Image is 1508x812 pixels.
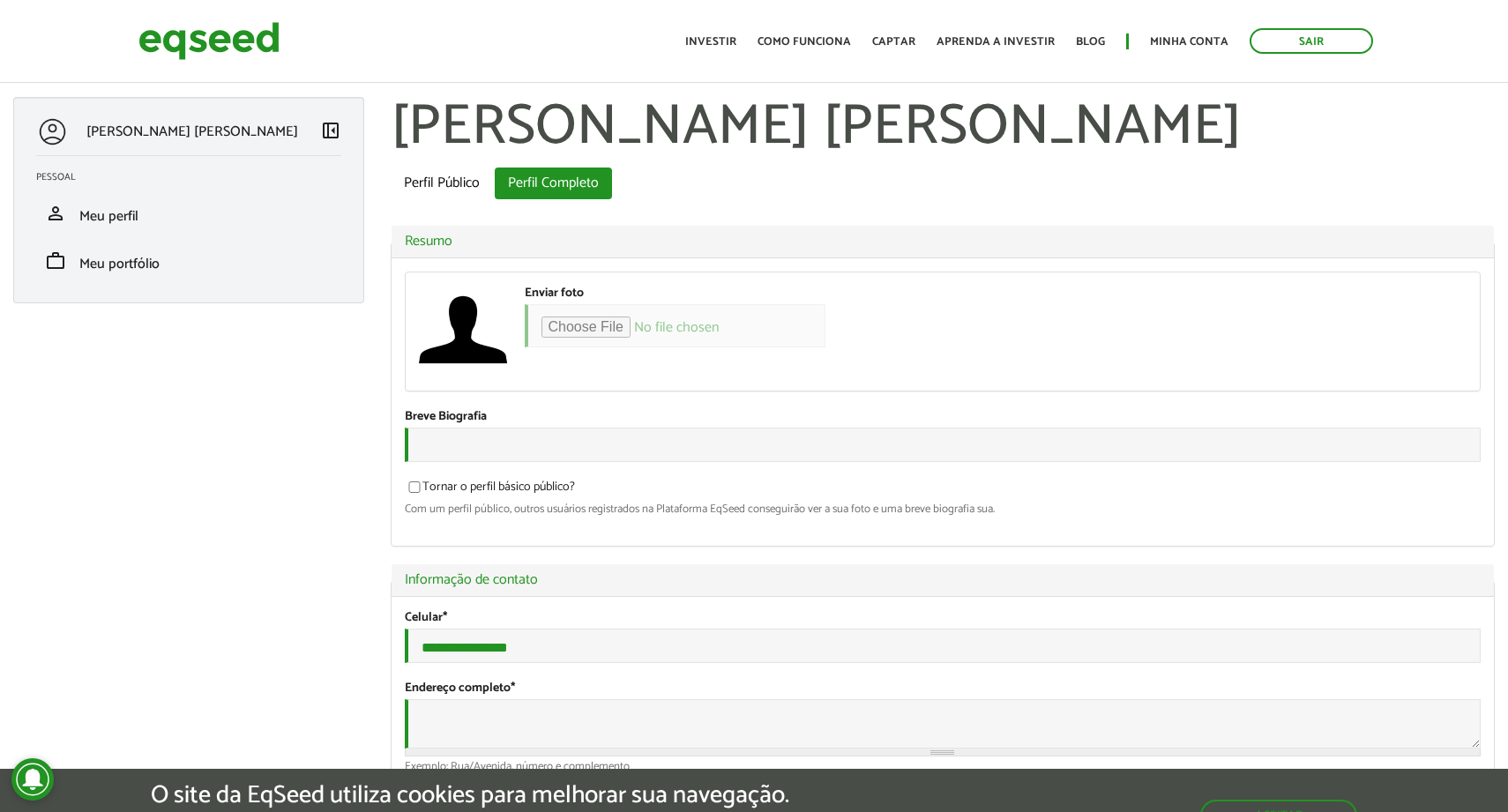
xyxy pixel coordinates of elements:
[758,36,851,48] a: Como funciona
[1076,36,1105,48] a: Blog
[36,203,341,224] a: personMeu perfil
[79,252,160,276] span: Meu portfólio
[1150,36,1228,48] a: Minha conta
[405,235,1482,249] a: Resumo
[405,612,447,624] label: Celular
[405,411,487,423] label: Breve Biografia
[36,172,355,183] h2: Pessoal
[405,481,575,499] label: Tornar o perfil básico público?
[419,286,507,374] img: Foto de bernardo frechiani lara maciel
[405,761,1482,772] div: Exemplo: Rua/Avenida, número e complemento
[405,503,1482,515] div: Com um perfil público, outros usuários registrados na Plataforma EqSeed conseguirão ver a sua fot...
[419,286,507,374] a: Ver perfil do usuário.
[399,481,430,493] input: Tornar o perfil básico público?
[937,36,1055,48] a: Aprenda a investir
[872,36,915,48] a: Captar
[495,168,612,199] a: Perfil Completo
[79,205,138,228] span: Meu perfil
[23,190,355,237] li: Meu perfil
[320,120,341,145] a: Colapsar menu
[86,123,298,140] p: [PERSON_NAME] [PERSON_NAME]
[23,237,355,285] li: Meu portfólio
[405,573,1482,587] a: Informação de contato
[525,287,584,300] label: Enviar foto
[138,18,280,64] img: EqSeed
[36,250,341,272] a: workMeu portfólio
[45,203,66,224] span: person
[391,168,493,199] a: Perfil Público
[391,97,1496,159] h1: [PERSON_NAME] [PERSON_NAME]
[151,782,789,809] h5: O site da EqSeed utiliza cookies para melhorar sua navegação.
[511,678,515,698] span: Este campo é obrigatório.
[685,36,736,48] a: Investir
[443,607,447,628] span: Este campo é obrigatório.
[45,250,66,272] span: work
[1250,28,1373,54] a: Sair
[320,120,341,141] span: left_panel_close
[405,682,515,695] label: Endereço completo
